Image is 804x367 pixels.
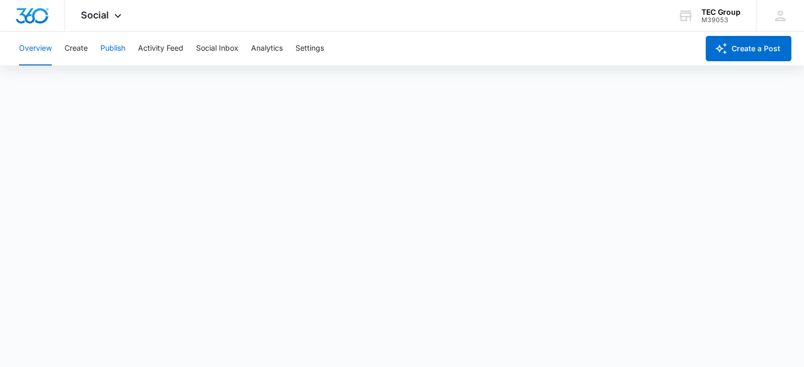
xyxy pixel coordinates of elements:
button: Analytics [251,32,283,65]
button: Publish [100,32,125,65]
div: account id [701,16,741,24]
button: Create a Post [706,36,791,61]
button: Overview [19,32,52,65]
span: Social [81,10,109,21]
button: Settings [295,32,324,65]
div: account name [701,8,741,16]
button: Social Inbox [196,32,238,65]
button: Activity Feed [138,32,183,65]
button: Create [64,32,88,65]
